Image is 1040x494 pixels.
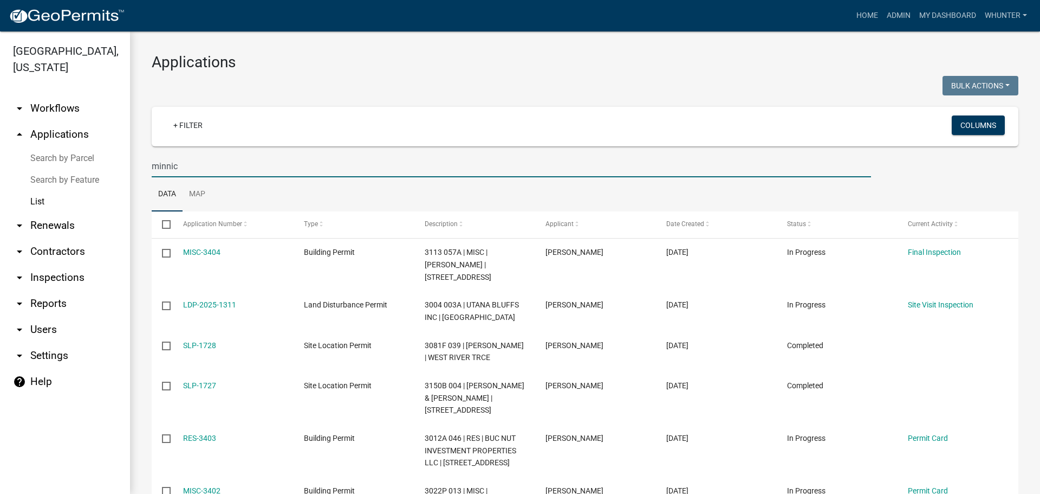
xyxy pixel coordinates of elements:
[183,177,212,212] a: Map
[304,220,318,228] span: Type
[777,211,898,238] datatable-header-cell: Status
[152,211,172,238] datatable-header-cell: Select
[787,220,806,228] span: Status
[898,211,1018,238] datatable-header-cell: Current Activity
[787,300,825,309] span: In Progress
[666,220,704,228] span: Date Created
[425,341,524,362] span: 3081F 039 | DEREK BRACEWELL | WEST RIVER TRCE
[13,349,26,362] i: arrow_drop_down
[908,300,973,309] a: Site Visit Inspection
[183,381,216,390] a: SLP-1727
[304,248,355,256] span: Building Permit
[425,381,524,415] span: 3150B 004 | BARRY & RYANN STONE | 18 BRANCH WAY
[304,300,387,309] span: Land Disturbance Permit
[666,381,688,390] span: 08/20/2025
[545,434,603,442] span: JONATHAN SCHOOLER
[304,381,372,390] span: Site Location Permit
[183,341,216,350] a: SLP-1728
[165,116,211,135] a: + Filter
[293,211,414,238] datatable-header-cell: Type
[414,211,535,238] datatable-header-cell: Description
[908,434,948,442] a: Permit Card
[535,211,656,238] datatable-header-cell: Applicant
[882,5,915,26] a: Admin
[13,128,26,141] i: arrow_drop_up
[656,211,777,238] datatable-header-cell: Date Created
[183,434,216,442] a: RES-3403
[172,211,293,238] datatable-header-cell: Application Number
[425,434,516,467] span: 3012A 046 | RES | BUC NUT INVESTMENT PROPERTIES LLC | 544 MEADOW LN
[952,116,1005,135] button: Columns
[13,245,26,258] i: arrow_drop_down
[545,220,574,228] span: Applicant
[152,177,183,212] a: Data
[545,381,603,390] span: BARRY STONE
[304,341,372,350] span: Site Location Permit
[152,53,1018,72] h3: Applications
[13,375,26,388] i: help
[183,300,236,309] a: LDP-2025-1311
[13,219,26,232] i: arrow_drop_down
[980,5,1031,26] a: whunter
[852,5,882,26] a: Home
[787,434,825,442] span: In Progress
[13,271,26,284] i: arrow_drop_down
[666,341,688,350] span: 08/20/2025
[915,5,980,26] a: My Dashboard
[13,102,26,115] i: arrow_drop_down
[787,381,823,390] span: Completed
[425,248,491,281] span: 3113 057A | MISC | TODD REECE | 6432 CLEAR CREEK RD
[666,434,688,442] span: 08/20/2025
[908,248,961,256] a: Final Inspection
[425,220,458,228] span: Description
[787,341,823,350] span: Completed
[425,300,519,322] span: 3004 003A | UTANA BLUFFS INC | TAILS CREEK RD
[545,341,603,350] span: Tucker Bracewell
[666,300,688,309] span: 08/20/2025
[304,434,355,442] span: Building Permit
[666,248,688,256] span: 08/21/2025
[787,248,825,256] span: In Progress
[183,220,242,228] span: Application Number
[545,300,603,309] span: STACY ROGERS
[183,248,220,256] a: MISC-3404
[908,220,953,228] span: Current Activity
[13,297,26,310] i: arrow_drop_down
[942,76,1018,95] button: Bulk Actions
[13,323,26,336] i: arrow_drop_down
[152,155,871,177] input: Search for applications
[545,248,603,256] span: Todd Reece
